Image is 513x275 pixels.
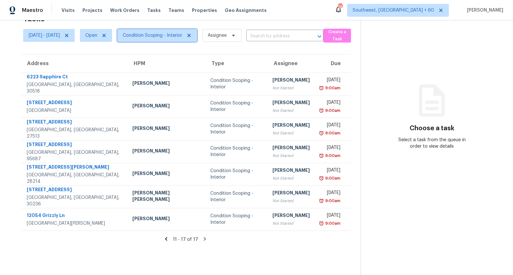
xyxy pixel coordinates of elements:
div: [DATE] [320,122,341,130]
img: Overdue Alarm Icon [319,152,324,159]
div: [PERSON_NAME] [272,122,310,130]
span: [DATE] - [DATE] [29,32,60,39]
div: Condition Scoping - Interior [210,77,262,90]
th: Due [315,54,351,73]
div: [STREET_ADDRESS][PERSON_NAME] [27,164,122,172]
div: [GEOGRAPHIC_DATA], [GEOGRAPHIC_DATA], 27513 [27,127,122,140]
div: [PERSON_NAME] [132,170,200,178]
img: Overdue Alarm Icon [319,130,324,136]
span: Southwest, [GEOGRAPHIC_DATA] + 60 [353,7,434,14]
div: 9:00am [324,107,340,114]
div: [DATE] [320,190,341,198]
input: Search by address [246,31,305,41]
span: Visits [62,7,75,14]
th: Assignee [267,54,315,73]
div: Condition Scoping - Interior [210,168,262,181]
div: [GEOGRAPHIC_DATA], [GEOGRAPHIC_DATA], 95687 [27,149,122,162]
div: 9:00am [324,152,340,159]
h3: Choose a task [410,125,454,132]
div: [GEOGRAPHIC_DATA], [GEOGRAPHIC_DATA], 30236 [27,194,122,207]
div: 9:00am [324,85,340,91]
div: [PERSON_NAME] [132,80,200,88]
div: [DATE] [320,212,341,220]
div: Condition Scoping - Interior [210,123,262,135]
div: Condition Scoping - Interior [210,213,262,226]
div: 9:00am [324,220,340,227]
button: Open [315,32,324,41]
div: [PERSON_NAME] [272,144,310,152]
div: Condition Scoping - Interior [210,100,262,113]
img: Overdue Alarm Icon [319,198,324,204]
h2: Tasks [23,15,45,22]
span: Tasks [147,8,161,13]
div: [PERSON_NAME] [272,167,310,175]
span: Geo Assignments [225,7,267,14]
span: Create a Task [327,28,348,43]
div: [PERSON_NAME] [132,148,200,156]
img: Overdue Alarm Icon [319,85,324,91]
div: [PERSON_NAME] [272,99,310,107]
div: 12054 Grizzly Ln [27,212,122,220]
div: 6223 Sapphire Ct [27,74,122,82]
div: [GEOGRAPHIC_DATA] [27,107,122,114]
span: Maestro [22,7,43,14]
div: [STREET_ADDRESS] [27,186,122,194]
img: Overdue Alarm Icon [319,220,324,227]
span: Condition Scoping - Interior [123,32,182,39]
th: Address [21,54,127,73]
div: [PERSON_NAME] [272,212,310,220]
div: [DATE] [320,167,341,175]
div: [PERSON_NAME] [132,215,200,223]
div: [DATE] [320,144,341,152]
div: [PERSON_NAME] [132,125,200,133]
div: Not Started [272,107,310,114]
div: Not Started [272,152,310,159]
div: [STREET_ADDRESS] [27,119,122,127]
span: Work Orders [110,7,139,14]
th: Type [205,54,267,73]
div: [STREET_ADDRESS] [27,141,122,149]
div: [PERSON_NAME] [132,103,200,111]
div: [PERSON_NAME] [PERSON_NAME] [132,190,200,204]
div: 9:00am [324,198,340,204]
div: Condition Scoping - Interior [210,190,262,203]
div: [PERSON_NAME] [272,190,310,198]
img: Overdue Alarm Icon [319,107,324,114]
div: Not Started [272,175,310,182]
div: [DATE] [320,77,341,85]
div: Condition Scoping - Interior [210,145,262,158]
div: Select a task from the queue in order to view details [396,137,467,150]
div: Not Started [272,130,310,136]
th: HPM [127,54,205,73]
div: Not Started [272,220,310,227]
span: [PERSON_NAME] [464,7,503,14]
button: Create a Task [323,29,351,43]
span: Properties [192,7,217,14]
div: [PERSON_NAME] [272,77,310,85]
div: [GEOGRAPHIC_DATA][PERSON_NAME] [27,220,122,227]
div: 9:00am [324,130,340,136]
div: Not Started [272,85,310,91]
div: 789 [338,4,342,10]
div: [GEOGRAPHIC_DATA], [GEOGRAPHIC_DATA], 28214 [27,172,122,185]
span: 11 - 17 of 17 [173,237,198,242]
div: [GEOGRAPHIC_DATA], [GEOGRAPHIC_DATA], 30518 [27,82,122,94]
div: [DATE] [320,99,341,107]
div: Not Started [272,198,310,204]
span: Projects [82,7,102,14]
span: Teams [168,7,184,14]
div: [STREET_ADDRESS] [27,99,122,107]
span: Assignee [208,32,227,39]
span: Open [85,32,97,39]
div: 9:00am [324,175,340,182]
img: Overdue Alarm Icon [319,175,324,182]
